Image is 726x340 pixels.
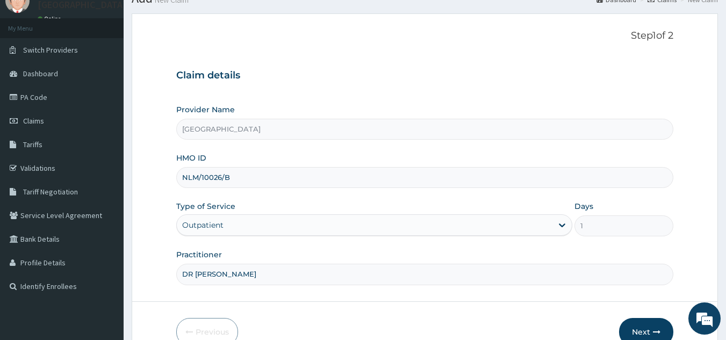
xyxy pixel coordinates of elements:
label: Type of Service [176,201,235,212]
input: Enter HMO ID [176,167,674,188]
span: Dashboard [23,69,58,78]
h3: Claim details [176,70,674,82]
textarea: Type your message and hit 'Enter' [5,226,205,264]
label: Provider Name [176,104,235,115]
div: Chat with us now [56,60,181,74]
label: HMO ID [176,153,206,163]
p: Step 1 of 2 [176,30,674,42]
label: Days [574,201,593,212]
span: Tariffs [23,140,42,149]
span: We're online! [62,102,148,210]
span: Claims [23,116,44,126]
input: Enter Name [176,264,674,285]
div: Outpatient [182,220,224,230]
label: Practitioner [176,249,222,260]
span: Tariff Negotiation [23,187,78,197]
span: Switch Providers [23,45,78,55]
div: Minimize live chat window [176,5,202,31]
img: d_794563401_company_1708531726252_794563401 [20,54,44,81]
a: Online [38,15,63,23]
